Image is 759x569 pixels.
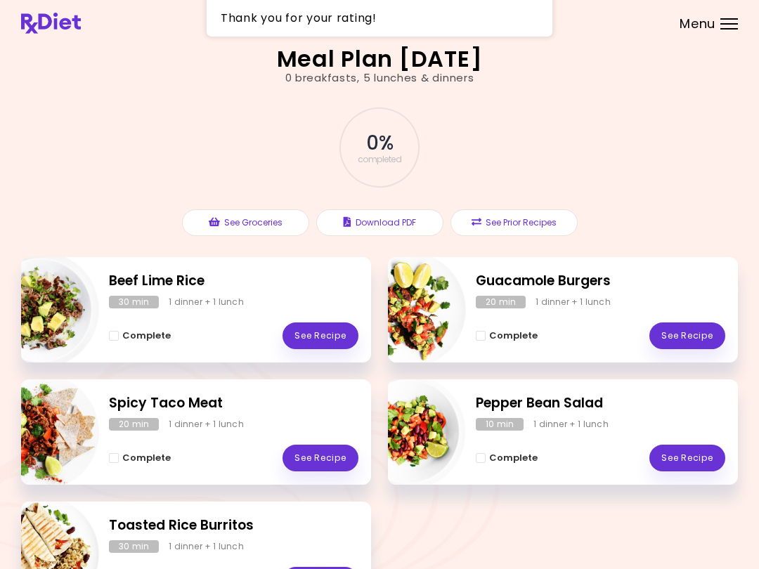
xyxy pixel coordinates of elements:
img: Info - Guacamole Burgers [349,251,466,368]
img: Info - Pepper Bean Salad [349,374,466,490]
div: 1 dinner + 1 lunch [169,418,244,431]
button: See Prior Recipes [450,209,578,236]
span: completed [358,155,402,164]
button: Download PDF [316,209,443,236]
span: Complete [489,330,538,341]
a: See Recipe - Pepper Bean Salad [649,445,725,471]
div: 10 min [476,418,524,431]
div: 30 min [109,296,159,308]
div: 1 dinner + 1 lunch [533,418,609,431]
h2: Toasted Rice Burritos [109,516,358,536]
h2: Beef Lime Rice [109,271,358,292]
button: Complete - Guacamole Burgers [476,327,538,344]
span: Complete [489,452,538,464]
img: RxDiet [21,13,81,34]
a: See Recipe - Guacamole Burgers [649,322,725,349]
h2: Meal Plan [DATE] [277,48,483,70]
a: See Recipe - Beef Lime Rice [283,322,358,349]
div: 1 dinner + 1 lunch [169,296,244,308]
h2: Guacamole Burgers [476,271,725,292]
button: See Groceries [182,209,309,236]
div: 0 breakfasts , 5 lunches & dinners [285,70,474,86]
a: See Recipe - Spicy Taco Meat [283,445,358,471]
div: 1 dinner + 1 lunch [536,296,611,308]
span: Menu [680,18,715,30]
button: Complete - Pepper Bean Salad [476,450,538,466]
button: Complete - Beef Lime Rice [109,327,171,344]
div: 20 min [109,418,159,431]
div: 20 min [476,296,526,308]
h2: Pepper Bean Salad [476,393,725,414]
button: Complete - Spicy Taco Meat [109,450,171,466]
span: 0 % [366,131,392,155]
span: Complete [122,330,171,341]
h2: Spicy Taco Meat [109,393,358,414]
span: Complete [122,452,171,464]
div: 30 min [109,540,159,553]
div: 1 dinner + 1 lunch [169,540,244,553]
